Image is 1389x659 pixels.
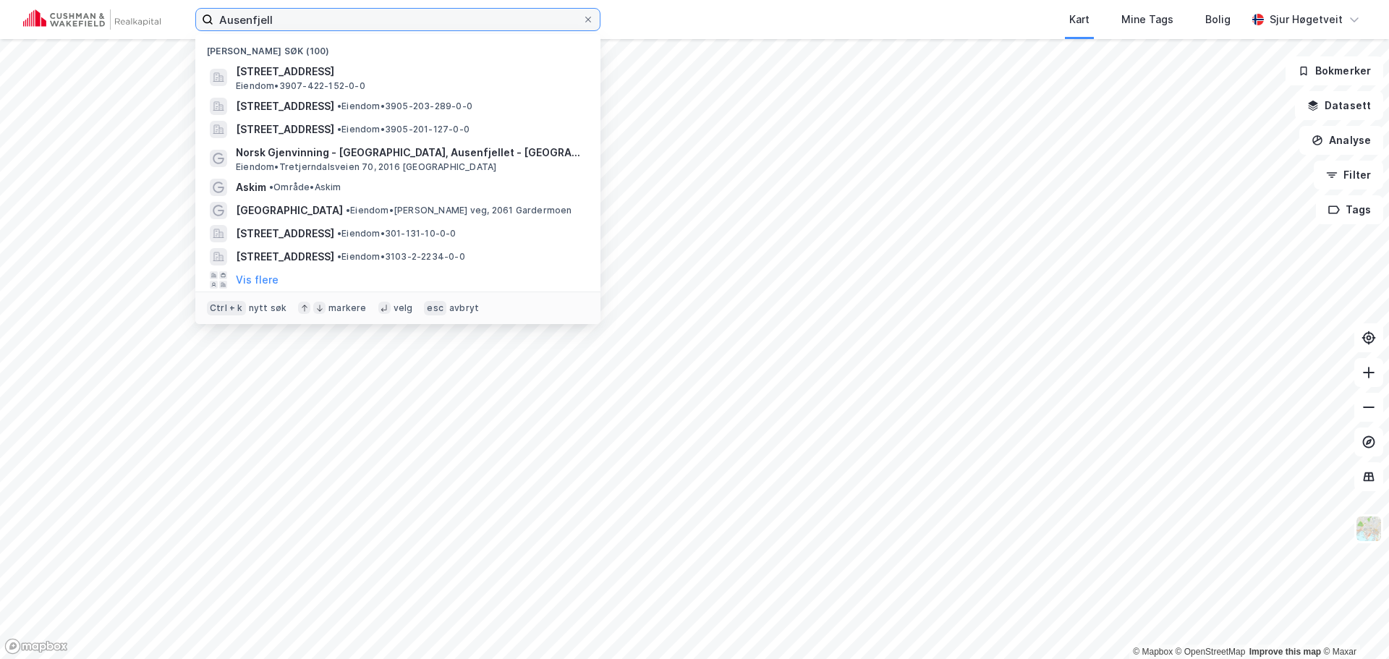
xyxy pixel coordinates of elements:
div: Bolig [1205,11,1231,28]
span: [GEOGRAPHIC_DATA] [236,202,343,219]
a: Improve this map [1249,647,1321,657]
span: Askim [236,179,266,196]
span: • [269,182,273,192]
button: Analyse [1299,126,1383,155]
span: [STREET_ADDRESS] [236,121,334,138]
span: Område • Askim [269,182,341,193]
div: [PERSON_NAME] søk (100) [195,34,600,60]
div: avbryt [449,302,479,314]
div: esc [424,301,446,315]
div: nytt søk [249,302,287,314]
span: Eiendom • 3905-203-289-0-0 [337,101,472,112]
span: • [337,101,341,111]
a: Mapbox homepage [4,638,68,655]
div: Ctrl + k [207,301,246,315]
span: [STREET_ADDRESS] [236,63,583,80]
span: Eiendom • 3907-422-152-0-0 [236,80,365,92]
span: [STREET_ADDRESS] [236,225,334,242]
span: Eiendom • Tretjerndalsveien 70, 2016 [GEOGRAPHIC_DATA] [236,161,496,173]
img: Z [1355,515,1382,543]
span: [STREET_ADDRESS] [236,98,334,115]
button: Filter [1314,161,1383,190]
span: [STREET_ADDRESS] [236,248,334,265]
span: Eiendom • 3905-201-127-0-0 [337,124,470,135]
div: Sjur Høgetveit [1270,11,1343,28]
div: Kontrollprogram for chat [1317,590,1389,659]
span: • [337,251,341,262]
button: Vis flere [236,271,279,289]
span: • [346,205,350,216]
div: velg [394,302,413,314]
iframe: Chat Widget [1317,590,1389,659]
span: Eiendom • 301-131-10-0-0 [337,228,456,239]
span: Eiendom • [PERSON_NAME] veg, 2061 Gardermoen [346,205,572,216]
img: cushman-wakefield-realkapital-logo.202ea83816669bd177139c58696a8fa1.svg [23,9,161,30]
span: Norsk Gjenvinning - [GEOGRAPHIC_DATA], Ausenfjellet - [GEOGRAPHIC_DATA] [236,144,583,161]
button: Bokmerker [1286,56,1383,85]
div: markere [328,302,366,314]
a: Mapbox [1133,647,1173,657]
input: Søk på adresse, matrikkel, gårdeiere, leietakere eller personer [213,9,582,30]
button: Datasett [1295,91,1383,120]
span: Eiendom • 3103-2-2234-0-0 [337,251,465,263]
div: Kart [1069,11,1089,28]
div: Mine Tags [1121,11,1173,28]
span: • [337,228,341,239]
span: • [337,124,341,135]
button: Tags [1316,195,1383,224]
a: OpenStreetMap [1176,647,1246,657]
